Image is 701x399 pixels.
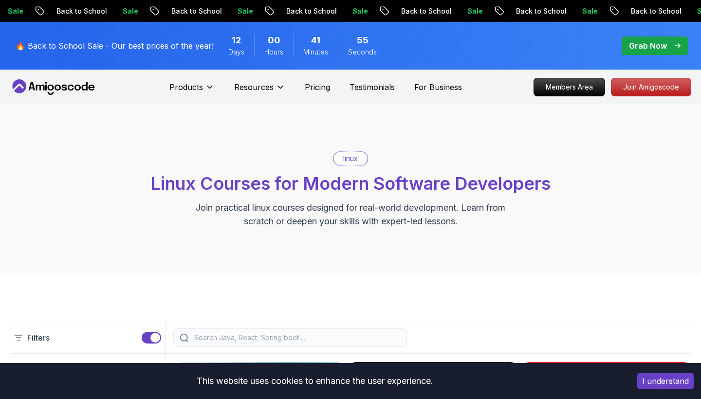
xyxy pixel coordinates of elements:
[187,201,514,228] p: Join practical linux courses designed for real-world development. Learn from scratch or deepen yo...
[268,34,280,47] span: 0 Hours
[169,81,215,101] button: Products
[348,47,377,57] span: Seconds
[305,81,330,93] a: Pricing
[534,78,605,96] a: Members Area
[455,6,486,16] p: Sale
[225,6,256,16] p: Sale
[27,362,46,373] h2: Type
[503,6,570,16] p: Back to School
[611,78,691,96] a: Join Amigoscode
[44,6,110,16] p: Back to School
[110,6,141,16] p: Sale
[274,6,340,16] p: Back to School
[7,370,623,392] div: This website uses cookies to enhance the user experience.
[27,332,50,344] p: Filters
[629,40,667,52] p: Grab Now
[303,47,328,57] span: Minutes
[234,81,285,101] button: Resources
[340,6,371,16] p: Sale
[414,81,462,93] a: For Business
[311,34,320,47] span: 41 Minutes
[618,6,684,16] p: Back to School
[637,373,694,389] button: Accept cookies
[264,47,283,57] span: Hours
[192,333,401,343] input: Search Java, React, Spring boot ...
[150,173,551,194] span: Linux Courses for Modern Software Developers
[159,6,225,16] p: Back to School
[16,40,214,52] p: 🔥 Back to School Sale - Our best prices of the year!
[388,6,455,16] p: Back to School
[534,78,605,96] p: Members Area
[232,34,241,47] span: 12 Days
[228,47,244,57] span: Days
[350,81,395,93] a: Testimonials
[357,34,369,47] span: 55 Seconds
[570,6,601,16] p: Sale
[234,81,274,93] p: Resources
[169,81,203,93] p: Products
[343,154,358,163] p: linux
